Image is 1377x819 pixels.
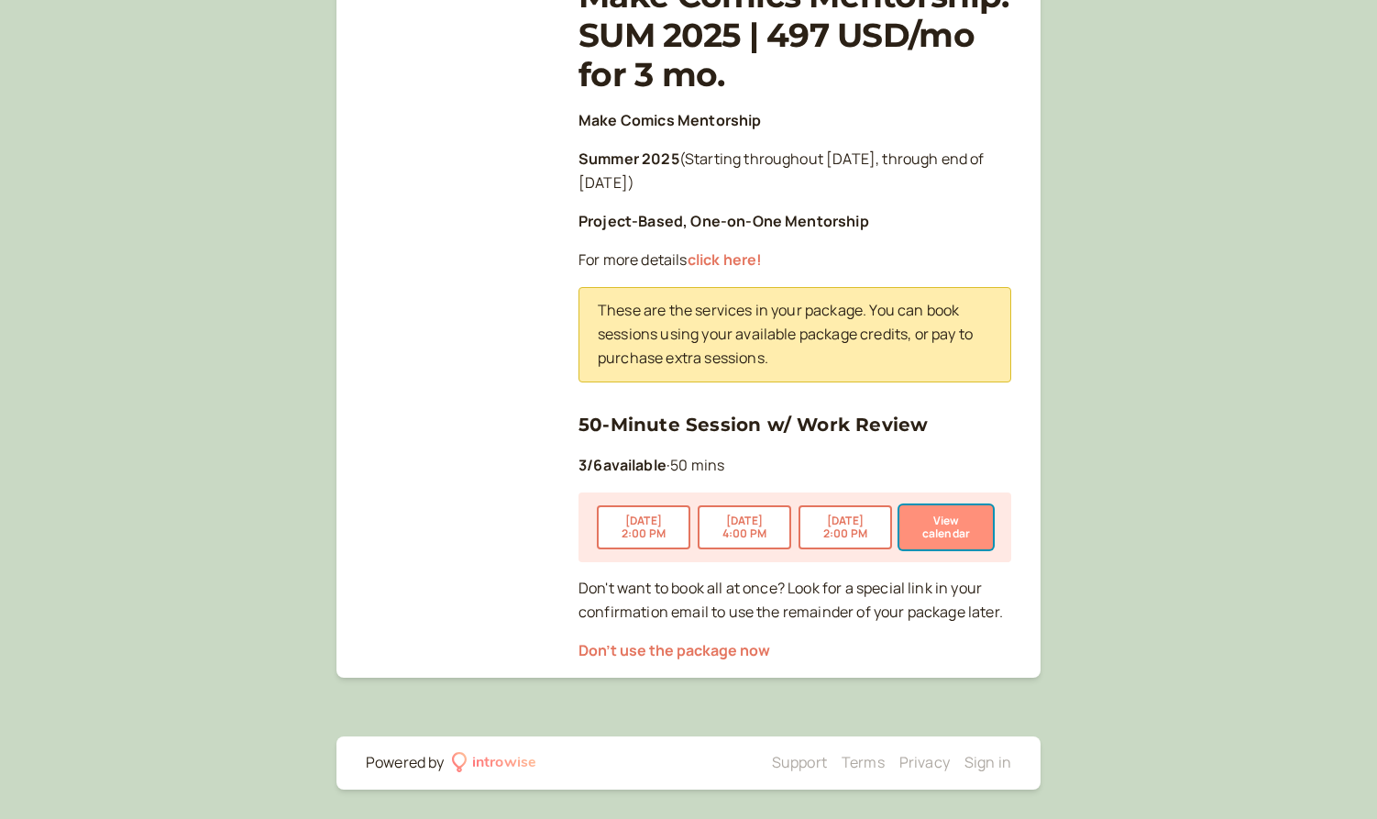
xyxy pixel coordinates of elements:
[772,752,827,772] a: Support
[578,455,666,475] b: 3 / 6 available
[578,249,1011,272] p: For more details
[578,577,1011,625] p: Don't want to book all at once? Look for a special link in your confirmation email to use the rem...
[452,751,537,775] a: introwise
[597,505,690,549] button: [DATE]2:00 PM
[578,211,869,231] strong: Project-Based, One-on-One Mentorship
[964,752,1011,772] a: Sign in
[578,410,1011,439] h3: 50-Minute Session w/ Work Review
[578,149,679,169] strong: Summer 2025
[578,110,762,130] strong: Make Comics Mentorship
[688,249,763,270] a: click here!
[698,505,791,549] button: [DATE]4:00 PM
[842,752,885,772] a: Terms
[598,299,992,371] p: These are the services in your package. You can book sessions using your available package credit...
[899,505,993,549] button: View calendar
[899,752,950,772] a: Privacy
[799,505,892,549] button: [DATE]2:00 PM
[472,751,536,775] div: introwise
[366,751,445,775] div: Powered by
[578,642,770,659] button: Don't use the package now
[666,455,670,475] span: ·
[578,454,1011,478] p: 50 mins
[578,148,1011,195] p: (Starting throughout [DATE], through end of [DATE])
